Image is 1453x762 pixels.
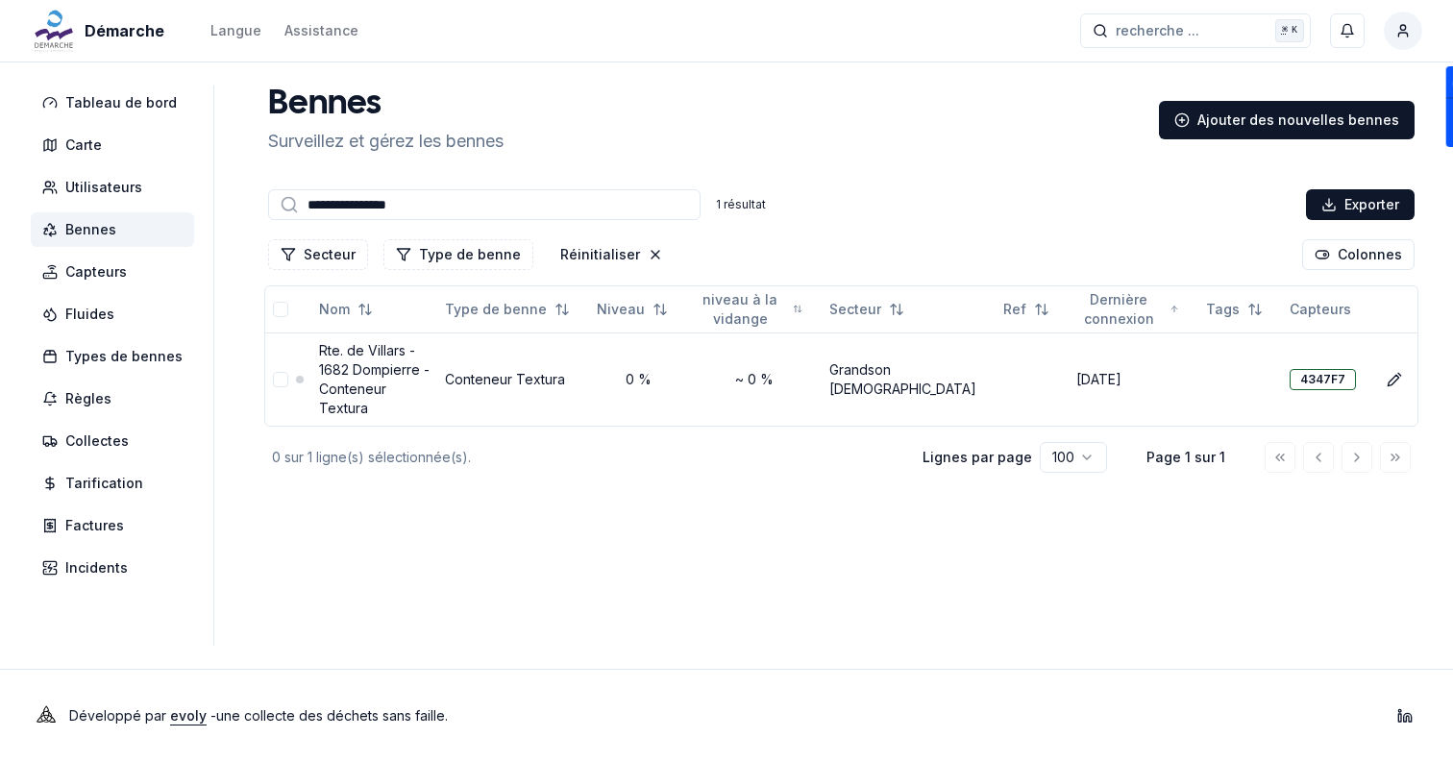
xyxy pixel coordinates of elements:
a: Factures [31,508,202,543]
button: Not sorted. Click to sort ascending. [433,294,581,325]
button: select-all [273,302,288,317]
p: Développé par - une collecte des déchets sans faille . [69,702,448,729]
span: Bennes [65,220,116,239]
span: Types de bennes [65,347,183,366]
button: Langue [210,19,261,42]
span: Ref [1003,300,1026,319]
button: Cocher les colonnes [1302,239,1415,270]
span: Type de benne [445,300,547,319]
a: Bennes [31,212,202,247]
a: Incidents [31,551,202,585]
a: Utilisateurs [31,170,202,205]
a: Carte [31,128,202,162]
a: Règles [31,381,202,416]
button: Filtrer les lignes [268,239,368,270]
div: 0 sur 1 ligne(s) sélectionnée(s). [272,448,892,467]
span: Capteurs [65,262,127,282]
a: evoly [170,707,207,724]
button: Not sorted. Click to sort ascending. [585,294,679,325]
span: Secteur [829,300,881,319]
td: Grandson [DEMOGRAPHIC_DATA] [822,332,995,426]
a: Collectes [31,424,202,458]
a: Rte. de Villars - 1682 Dompierre - Conteneur Textura [319,342,430,416]
img: Evoly Logo [31,701,62,731]
a: Tarification [31,466,202,501]
button: Démarche [31,19,172,42]
button: recherche ...⌘K [1080,13,1311,48]
a: Types de bennes [31,339,202,374]
a: Assistance [284,19,358,42]
span: Utilisateurs [65,178,142,197]
div: Page 1 sur 1 [1138,448,1234,467]
span: Dernière connexion [1076,290,1162,329]
td: Conteneur Textura [437,332,589,426]
div: 0 % [597,370,679,389]
a: Tableau de bord [31,86,202,120]
span: Niveau [597,300,645,319]
button: Not sorted. Click to sort ascending. [308,294,384,325]
button: Not sorted. Click to sort ascending. [1194,294,1274,325]
a: Capteurs [31,255,202,289]
button: Not sorted. Click to sort ascending. [818,294,916,325]
button: Not sorted. Click to sort ascending. [992,294,1061,325]
a: Ajouter des nouvelles bennes [1159,101,1415,139]
h1: Bennes [268,86,504,124]
img: Démarche Logo [31,8,77,54]
div: Langue [210,21,261,40]
span: Nom [319,300,350,319]
p: Lignes par page [923,448,1032,467]
span: recherche ... [1116,21,1199,40]
span: Fluides [65,305,114,324]
button: select-row [273,372,288,387]
span: Tags [1206,300,1240,319]
span: Factures [65,516,124,535]
div: Capteurs [1290,300,1364,319]
button: Not sorted. Click to sort ascending. [683,294,814,325]
button: Sorted ascending. Click to sort descending. [1065,294,1191,325]
a: Fluides [31,297,202,332]
td: [DATE] [1069,332,1198,426]
span: niveau à la vidange [695,290,784,329]
div: ~ 0 % [695,370,814,389]
span: Démarche [85,19,164,42]
span: Règles [65,389,111,408]
div: 4347F7 [1290,369,1356,390]
button: Réinitialiser les filtres [549,239,675,270]
button: Filtrer les lignes [383,239,533,270]
span: Carte [65,135,102,155]
span: Tarification [65,474,143,493]
button: Exporter [1306,189,1415,220]
div: 1 résultat [716,197,766,212]
span: Incidents [65,558,128,578]
span: Tableau de bord [65,93,177,112]
p: Surveillez et gérez les bennes [268,128,504,155]
span: Collectes [65,431,129,451]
